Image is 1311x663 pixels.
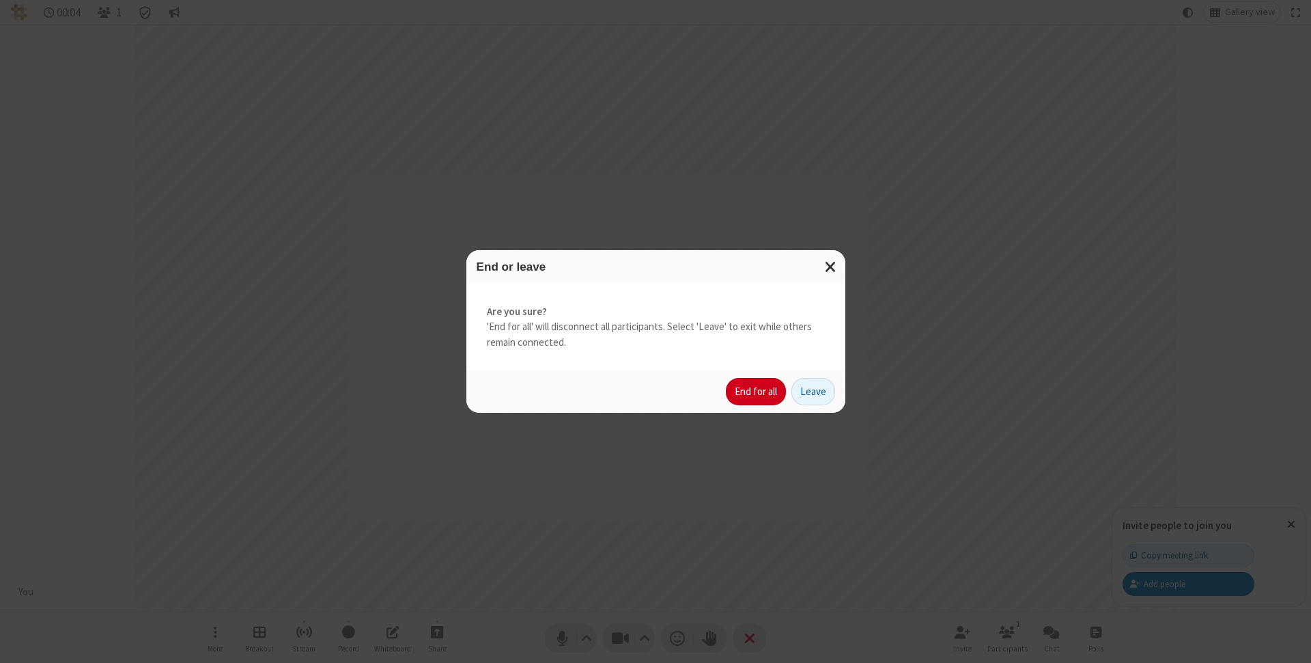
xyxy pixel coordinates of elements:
h3: End or leave [477,260,835,273]
div: 'End for all' will disconnect all participants. Select 'Leave' to exit while others remain connec... [466,284,845,371]
strong: Are you sure? [487,304,825,320]
button: Leave [791,378,835,405]
button: Close modal [817,250,845,284]
button: End for all [726,378,786,405]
